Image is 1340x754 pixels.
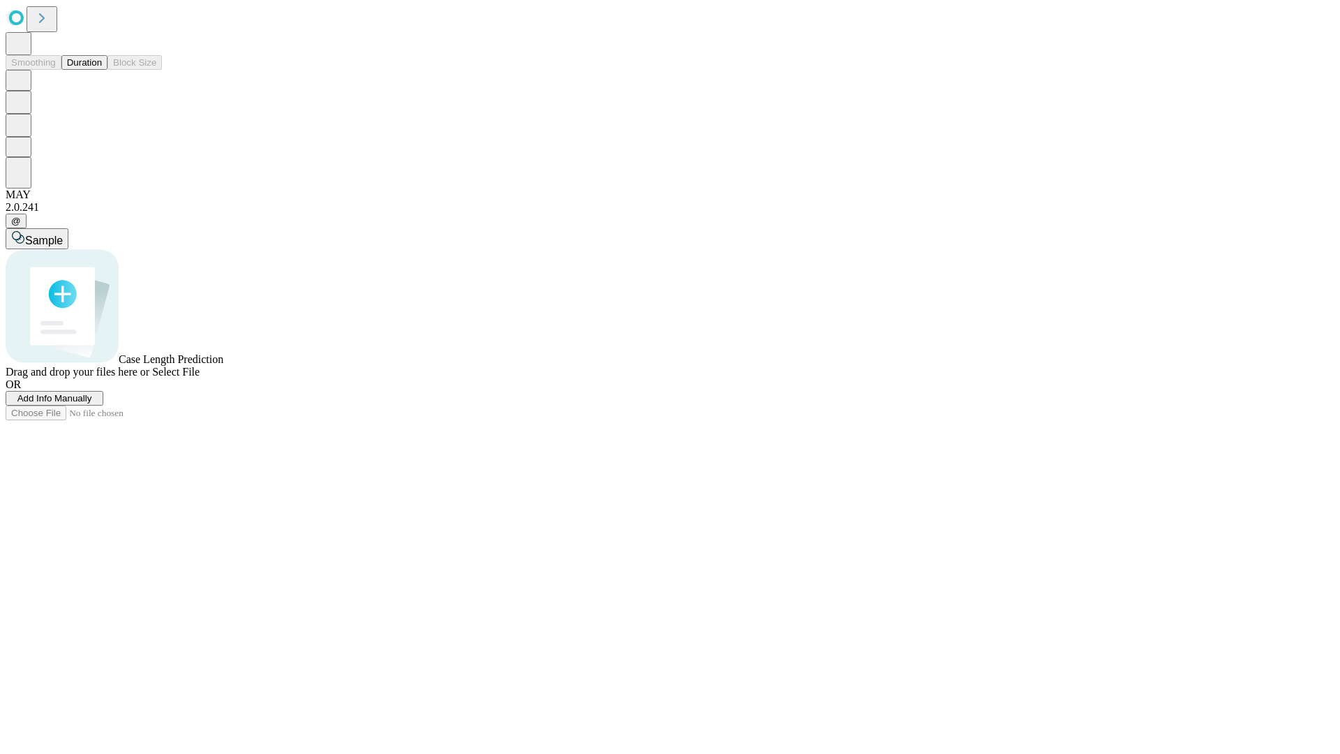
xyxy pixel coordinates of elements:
[6,55,61,70] button: Smoothing
[17,393,92,404] span: Add Info Manually
[61,55,107,70] button: Duration
[6,228,68,249] button: Sample
[6,188,1334,201] div: MAY
[6,201,1334,214] div: 2.0.241
[6,214,27,228] button: @
[11,216,21,226] span: @
[107,55,162,70] button: Block Size
[25,235,63,246] span: Sample
[6,391,103,406] button: Add Info Manually
[6,366,149,378] span: Drag and drop your files here or
[6,378,21,390] span: OR
[119,353,223,365] span: Case Length Prediction
[152,366,200,378] span: Select File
